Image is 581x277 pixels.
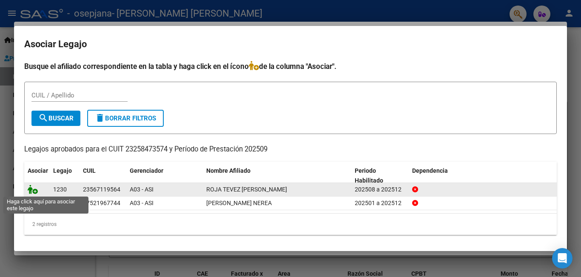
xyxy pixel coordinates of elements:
mat-icon: search [38,113,48,123]
span: A03 - ASI [130,186,154,193]
span: 852 [53,200,63,206]
span: Periodo Habilitado [355,167,383,184]
button: Buscar [31,111,80,126]
h4: Busque el afiliado correspondiente en la tabla y haga click en el ícono de la columna "Asociar". [24,61,557,72]
span: PAGLIARO MORENA NEREA [206,200,272,206]
span: A03 - ASI [130,200,154,206]
p: Legajos aprobados para el CUIT 23258473574 y Período de Prestación 202509 [24,144,557,155]
datatable-header-cell: Nombre Afiliado [203,162,351,190]
h2: Asociar Legajo [24,36,557,52]
datatable-header-cell: Legajo [50,162,80,190]
datatable-header-cell: Dependencia [409,162,557,190]
span: Dependencia [412,167,448,174]
div: 2 registros [24,214,557,235]
span: Borrar Filtros [95,114,156,122]
datatable-header-cell: Gerenciador [126,162,203,190]
span: Legajo [53,167,72,174]
datatable-header-cell: Asociar [24,162,50,190]
datatable-header-cell: CUIL [80,162,126,190]
span: CUIL [83,167,96,174]
mat-icon: delete [95,113,105,123]
button: Borrar Filtros [87,110,164,127]
span: Asociar [28,167,48,174]
span: 1230 [53,186,67,193]
span: Nombre Afiliado [206,167,251,174]
div: 202501 a 202512 [355,198,405,208]
div: 23567119564 [83,185,120,194]
div: Open Intercom Messenger [552,248,572,268]
span: Buscar [38,114,74,122]
span: Gerenciador [130,167,163,174]
span: ROJA TEVEZ ORIANA LUJAN [206,186,287,193]
div: 202508 a 202512 [355,185,405,194]
div: 27521967744 [83,198,120,208]
datatable-header-cell: Periodo Habilitado [351,162,409,190]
